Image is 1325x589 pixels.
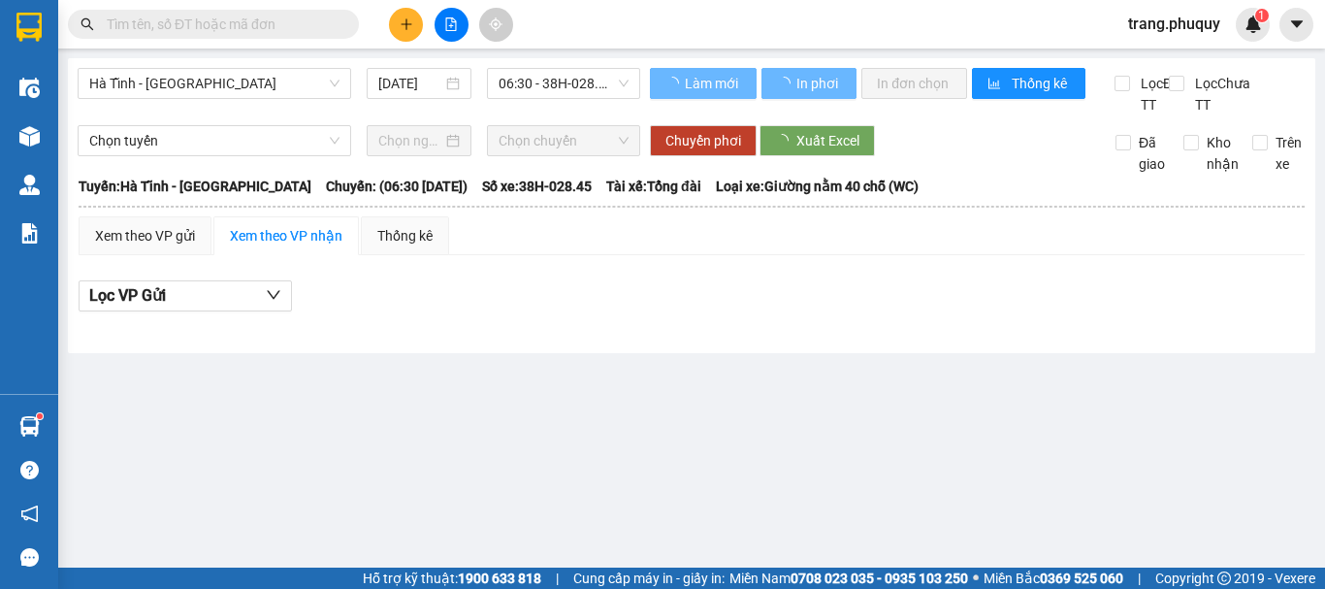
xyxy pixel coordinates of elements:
div: Xem theo VP gửi [95,225,195,246]
span: Kho nhận [1199,132,1246,175]
span: aim [489,17,502,31]
span: Chọn chuyến [499,126,629,155]
button: Làm mới [650,68,757,99]
input: Tìm tên, số ĐT hoặc mã đơn [107,14,336,35]
span: Tài xế: Tổng đài [606,176,701,197]
span: Đã giao [1131,132,1173,175]
span: 1 [1258,9,1265,22]
span: Lọc Chưa TT [1187,73,1253,115]
strong: 0369 525 060 [1040,571,1123,586]
span: Trên xe [1268,132,1309,175]
strong: 1900 633 818 [458,571,541,586]
span: copyright [1217,572,1231,585]
span: 06:30 - 38H-028.45 - (Đã hủy) [499,69,629,98]
button: aim [479,8,513,42]
span: In phơi [796,73,841,94]
img: solution-icon [19,223,40,244]
input: 12/08/2025 [378,73,442,94]
span: plus [400,17,413,31]
span: Miền Bắc [984,568,1123,589]
button: In đơn chọn [861,68,967,99]
span: Chọn tuyến [89,126,339,155]
button: file-add [435,8,469,42]
button: Lọc VP Gửi [79,280,292,311]
button: In phơi [761,68,856,99]
span: Lọc Đã TT [1133,73,1183,115]
span: Miền Nam [729,568,968,589]
img: icon-new-feature [1244,16,1262,33]
span: loading [665,77,682,90]
span: loading [777,77,793,90]
button: bar-chartThống kê [972,68,1085,99]
span: | [1138,568,1141,589]
strong: 0708 023 035 - 0935 103 250 [791,571,968,586]
span: Chuyến: (06:30 [DATE]) [326,176,468,197]
span: Hà Tĩnh - Hà Nội [89,69,339,98]
b: Tuyến: Hà Tĩnh - [GEOGRAPHIC_DATA] [79,179,311,194]
span: down [266,287,281,303]
img: warehouse-icon [19,78,40,98]
span: notification [20,505,39,523]
button: Xuất Excel [759,125,875,156]
span: Loại xe: Giường nằm 40 chỗ (WC) [716,176,919,197]
span: search [81,17,94,31]
img: warehouse-icon [19,126,40,147]
span: Cung cấp máy in - giấy in: [573,568,725,589]
span: Làm mới [685,73,741,94]
span: bar-chart [987,77,1004,92]
span: caret-down [1288,16,1306,33]
span: | [556,568,559,589]
span: Số xe: 38H-028.45 [482,176,592,197]
input: Chọn ngày [378,130,442,151]
span: message [20,548,39,567]
button: plus [389,8,423,42]
button: caret-down [1279,8,1313,42]
button: Chuyển phơi [650,125,757,156]
span: Lọc VP Gửi [89,283,166,308]
img: logo-vxr [16,13,42,42]
span: Thống kê [1012,73,1070,94]
sup: 1 [1255,9,1269,22]
div: Thống kê [377,225,433,246]
sup: 1 [37,413,43,419]
img: warehouse-icon [19,175,40,195]
span: question-circle [20,461,39,479]
div: Xem theo VP nhận [230,225,342,246]
img: warehouse-icon [19,416,40,437]
span: file-add [444,17,458,31]
span: trang.phuquy [1113,12,1236,36]
span: ⚪️ [973,574,979,582]
span: Hỗ trợ kỹ thuật: [363,568,541,589]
